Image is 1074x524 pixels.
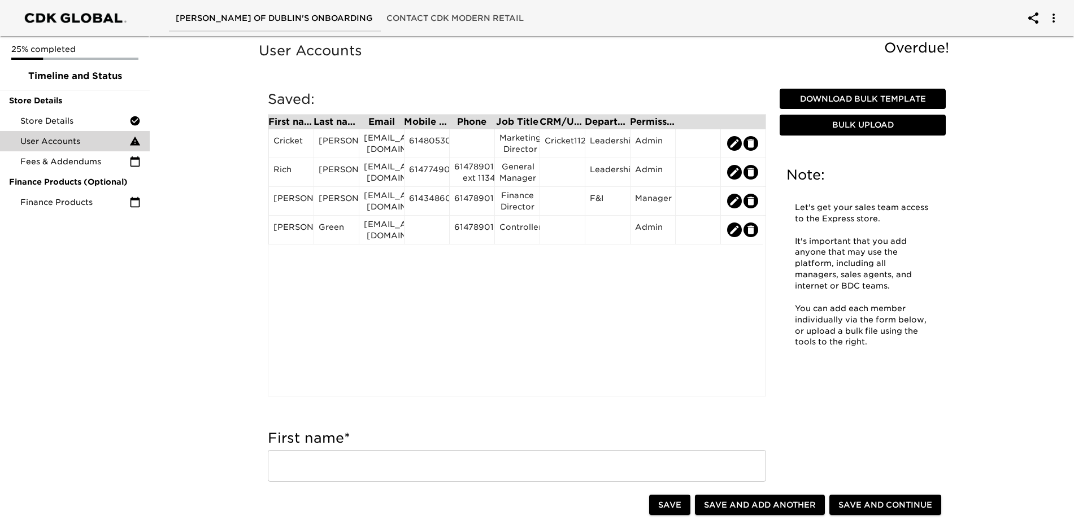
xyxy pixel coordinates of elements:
[494,117,540,126] div: Job Title
[409,164,445,181] div: 6147749003
[784,118,941,132] span: Bulk Upload
[409,135,445,152] div: 6148053000
[635,193,671,209] div: Manager
[176,11,373,25] span: [PERSON_NAME] of Dublin's Onboarding
[454,161,490,184] div: 6147890101 ext 1134
[795,202,930,225] p: Let's get your sales team access to the Express store.
[268,117,314,126] div: First name
[780,115,946,136] button: Bulk Upload
[784,92,941,106] span: Download Bulk Template
[590,193,625,209] div: F&I
[658,498,681,512] span: Save
[319,135,354,152] div: [PERSON_NAME]
[364,161,399,184] div: [EMAIL_ADDRESS][DOMAIN_NAME]
[273,164,309,181] div: Rich
[404,117,449,126] div: Mobile Phone
[364,132,399,155] div: [EMAIL_ADDRESS][DOMAIN_NAME]
[704,498,816,512] span: Save and Add Another
[319,164,354,181] div: [PERSON_NAME]
[449,117,494,126] div: Phone
[590,164,625,181] div: Leadership
[635,221,671,238] div: Admin
[454,221,490,238] div: 6147890101
[273,135,309,152] div: Cricket
[20,156,129,167] span: Fees & Addendums
[727,136,742,151] button: edit
[9,69,141,83] span: Timeline and Status
[454,193,490,209] div: 6147890101
[9,95,141,106] span: Store Details
[635,135,671,152] div: Admin
[499,190,535,212] div: Finance Director
[635,164,671,181] div: Admin
[20,136,129,147] span: User Accounts
[20,115,129,126] span: Store Details
[499,221,535,238] div: Controller
[268,429,766,447] h5: First name
[786,166,939,184] h5: Note:
[314,117,359,126] div: Last name
[499,161,535,184] div: General Manager
[268,90,766,108] h5: Saved:
[727,194,742,208] button: edit
[590,135,625,152] div: Leadership
[540,117,585,126] div: CRM/User ID
[884,40,949,56] span: Overdue!
[319,193,354,209] div: [PERSON_NAME]
[743,136,758,151] button: edit
[359,117,404,126] div: Email
[743,165,758,180] button: edit
[795,236,930,292] p: It's important that you add anyone that may use the platform, including all managers, sales agent...
[20,197,129,208] span: Finance Products
[259,42,955,60] h5: User Accounts
[1020,5,1047,32] button: account of current user
[364,219,399,241] div: [EMAIL_ADDRESS][DOMAIN_NAME]
[364,190,399,212] div: [EMAIL_ADDRESS][DOMAIN_NAME]
[386,11,524,25] span: Contact CDK Modern Retail
[409,193,445,209] div: 6143486071
[11,43,138,55] p: 25% completed
[545,135,580,152] div: Cricket1123
[780,89,946,110] button: Download Bulk Template
[630,117,675,126] div: Permission Set
[727,222,742,237] button: edit
[585,117,630,126] div: Department
[838,498,932,512] span: Save and Continue
[1040,5,1067,32] button: account of current user
[499,132,535,155] div: Marketing Director
[795,303,930,348] p: You can add each member individually via the form below, or upload a bulk file using the tools to...
[9,176,141,187] span: Finance Products (Optional)
[743,222,758,237] button: edit
[273,221,309,238] div: [PERSON_NAME]
[829,495,941,516] button: Save and Continue
[743,194,758,208] button: edit
[319,221,354,238] div: Green
[649,495,690,516] button: Save
[727,165,742,180] button: edit
[273,193,309,209] div: [PERSON_NAME]
[695,495,825,516] button: Save and Add Another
